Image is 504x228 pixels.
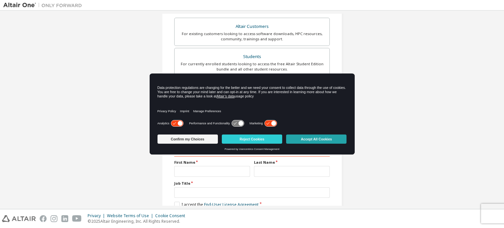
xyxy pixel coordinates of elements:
div: For currently enrolled students looking to access the free Altair Student Edition bundle and all ... [178,61,325,72]
p: © 2025 Altair Engineering, Inc. All Rights Reserved. [88,218,189,224]
label: Job Title [174,181,330,186]
label: First Name [174,160,250,165]
label: I accept the [174,202,259,207]
a: End-User License Agreement [204,202,259,207]
div: Cookie Consent [155,213,189,218]
div: For existing customers looking to access software downloads, HPC resources, community, trainings ... [178,31,325,42]
label: Last Name [254,160,330,165]
div: Altair Customers [178,22,325,31]
div: Privacy [88,213,107,218]
img: youtube.svg [72,215,82,222]
img: linkedin.svg [61,215,68,222]
img: altair_logo.svg [2,215,36,222]
img: instagram.svg [51,215,57,222]
img: facebook.svg [40,215,47,222]
div: Website Terms of Use [107,213,155,218]
div: Students [178,52,325,61]
img: Altair One [3,2,85,9]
